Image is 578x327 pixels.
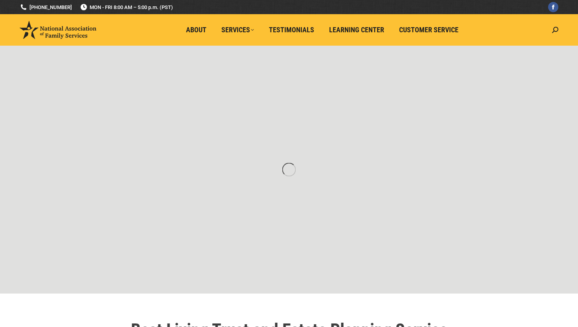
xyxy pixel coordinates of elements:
span: MON - FRI 8:00 AM – 5:00 p.m. (PST) [80,4,173,11]
a: Testimonials [263,22,320,37]
span: Customer Service [399,26,458,34]
span: Testimonials [269,26,314,34]
a: Customer Service [394,22,464,37]
a: Facebook page opens in new window [548,2,558,12]
img: National Association of Family Services [20,21,96,39]
span: Services [221,26,254,34]
span: About [186,26,206,34]
span: Learning Center [329,26,384,34]
a: About [180,22,212,37]
a: Learning Center [324,22,390,37]
a: [PHONE_NUMBER] [20,4,72,11]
